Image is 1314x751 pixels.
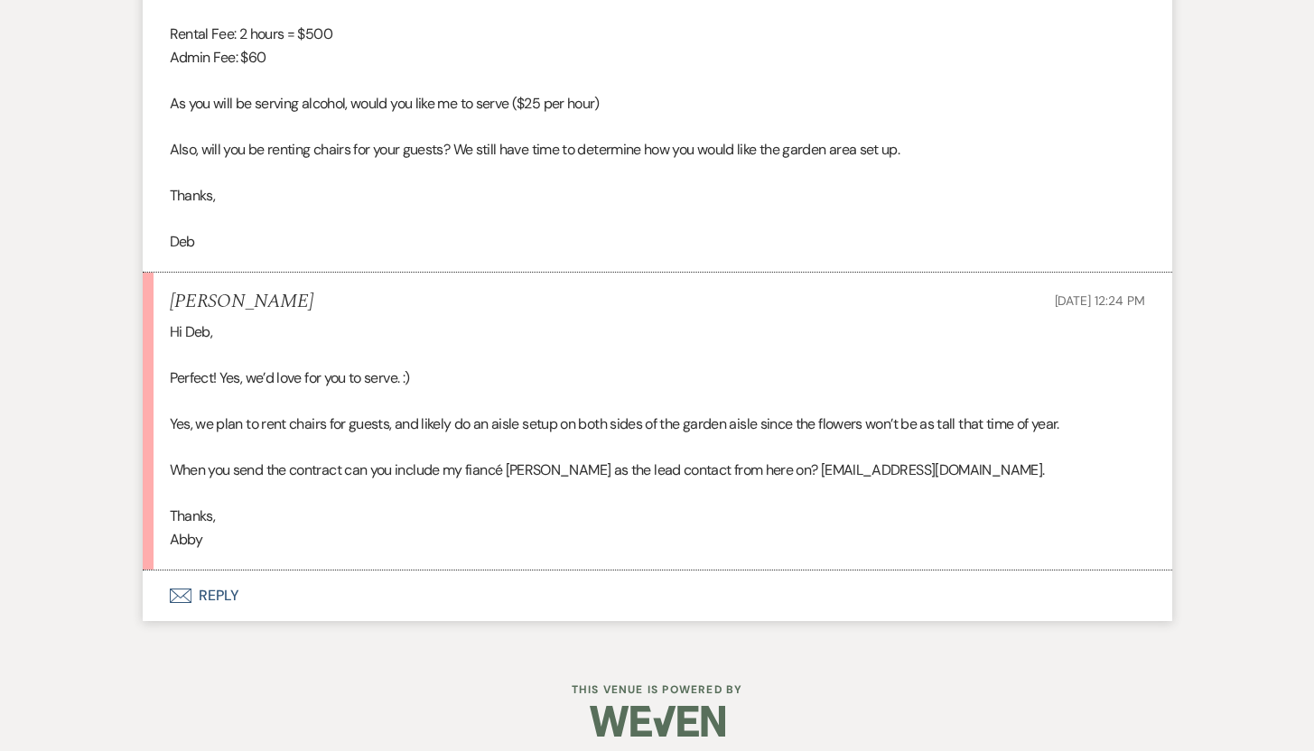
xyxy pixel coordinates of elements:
[170,138,1145,162] p: Also, will you be renting chairs for your guests? We still have time to determine how you would l...
[170,184,1145,208] p: Thanks,
[170,92,1145,116] p: As you will be serving alcohol, would you like me to serve ($25 per hour)
[1055,292,1145,309] span: [DATE] 12:24 PM
[170,291,313,313] h5: [PERSON_NAME]
[170,528,1145,552] p: Abby
[170,413,1145,436] p: Yes, we plan to rent chairs for guests, and likely do an aisle setup on both sides of the garden ...
[170,459,1145,482] p: When you send the contract can you include my fiancé [PERSON_NAME] as the lead contact from here ...
[170,505,1145,528] p: Thanks,
[170,23,1145,46] p: Rental Fee: 2 hours = $500
[143,570,1172,621] button: Reply
[170,46,1145,70] p: Admin Fee: $60
[170,320,1145,344] p: Hi Deb,
[170,230,1145,254] p: Deb
[170,366,1145,390] p: Perfect! Yes, we’d love for you to serve. :)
